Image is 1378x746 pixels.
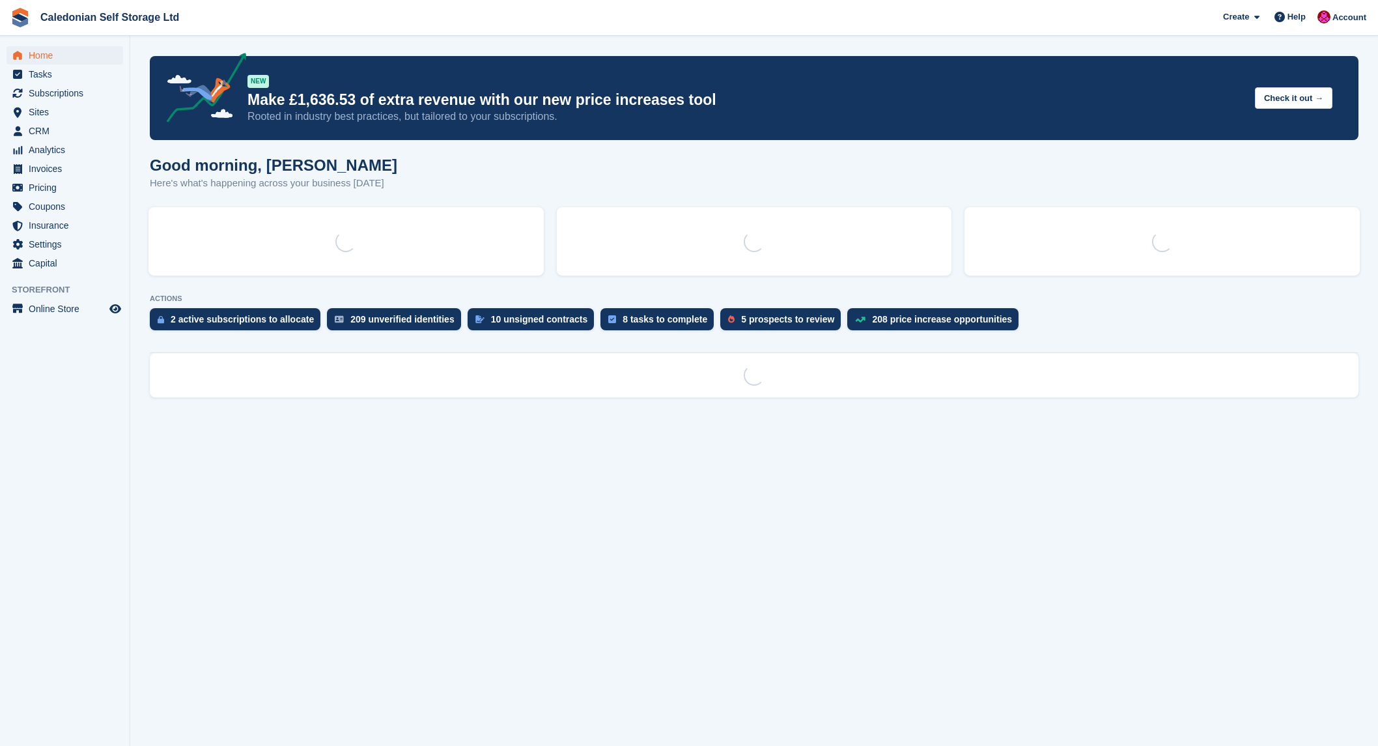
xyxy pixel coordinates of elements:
a: 8 tasks to complete [600,308,720,337]
img: prospect-51fa495bee0391a8d652442698ab0144808aea92771e9ea1ae160a38d050c398.svg [728,315,735,323]
p: Make £1,636.53 of extra revenue with our new price increases tool [247,91,1244,109]
p: ACTIONS [150,294,1358,303]
div: 209 unverified identities [350,314,455,324]
span: Account [1332,11,1366,24]
button: Check it out → [1255,87,1332,109]
span: Analytics [29,141,107,159]
span: Storefront [12,283,130,296]
a: menu [7,179,123,197]
div: 2 active subscriptions to allocate [171,314,314,324]
span: Subscriptions [29,84,107,102]
a: 2 active subscriptions to allocate [150,308,327,337]
a: menu [7,300,123,318]
img: price_increase_opportunities-93ffe204e8149a01c8c9dc8f82e8f89637d9d84a8eef4429ea346261dce0b2c0.svg [855,317,865,323]
a: menu [7,235,123,253]
a: menu [7,84,123,102]
a: menu [7,254,123,272]
span: Invoices [29,160,107,178]
img: task-75834270c22a3079a89374b754ae025e5fb1db73e45f91037f5363f120a921f8.svg [608,315,616,323]
div: NEW [247,75,269,88]
span: Settings [29,235,107,253]
img: stora-icon-8386f47178a22dfd0bd8f6a31ec36ba5ce8667c1dd55bd0f319d3a0aa187defe.svg [10,8,30,27]
span: Help [1287,10,1306,23]
div: 10 unsigned contracts [491,314,588,324]
a: menu [7,197,123,216]
p: Rooted in industry best practices, but tailored to your subscriptions. [247,109,1244,124]
div: 208 price increase opportunities [872,314,1012,324]
a: Preview store [107,301,123,317]
a: menu [7,103,123,121]
a: menu [7,141,123,159]
h1: Good morning, [PERSON_NAME] [150,156,397,174]
a: menu [7,46,123,65]
a: 208 price increase opportunities [847,308,1025,337]
span: Online Store [29,300,107,318]
span: Tasks [29,65,107,83]
p: Here's what's happening across your business [DATE] [150,176,397,191]
span: Home [29,46,107,65]
a: menu [7,122,123,140]
img: active_subscription_to_allocate_icon-d502201f5373d7db506a760aba3b589e785aa758c864c3986d89f69b8ff3... [158,315,164,324]
span: CRM [29,122,107,140]
a: menu [7,65,123,83]
div: 8 tasks to complete [623,314,707,324]
a: menu [7,216,123,235]
span: Sites [29,103,107,121]
img: Donald Mathieson [1317,10,1330,23]
span: Pricing [29,179,107,197]
a: 5 prospects to review [720,308,847,337]
a: Caledonian Self Storage Ltd [35,7,184,28]
span: Capital [29,254,107,272]
div: 5 prospects to review [741,314,834,324]
span: Insurance [29,216,107,235]
img: verify_identity-adf6edd0f0f0b5bbfe63781bf79b02c33cf7c696d77639b501bdc392416b5a36.svg [335,315,344,323]
a: 10 unsigned contracts [468,308,601,337]
img: price-adjustments-announcement-icon-8257ccfd72463d97f412b2fc003d46551f7dbcb40ab6d574587a9cd5c0d94... [156,53,247,127]
a: menu [7,160,123,178]
span: Coupons [29,197,107,216]
span: Create [1223,10,1249,23]
a: 209 unverified identities [327,308,468,337]
img: contract_signature_icon-13c848040528278c33f63329250d36e43548de30e8caae1d1a13099fd9432cc5.svg [475,315,485,323]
